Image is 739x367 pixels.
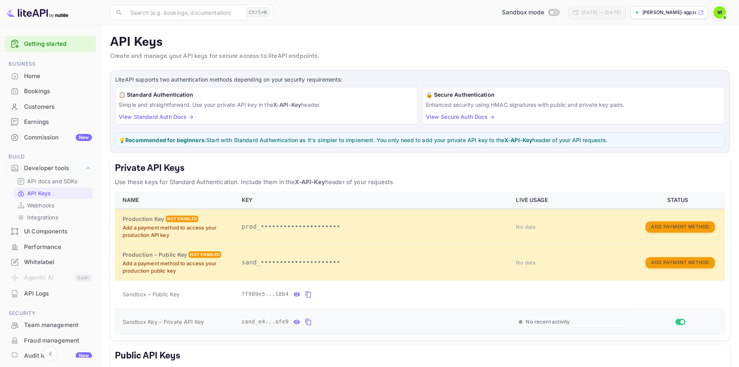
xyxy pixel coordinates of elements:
th: LIVE USAGE [511,191,633,209]
span: 7f989e5...18b4 [242,290,289,298]
a: Whitelabel [5,255,96,269]
div: Switch to Production mode [499,8,562,17]
div: Developer tools [24,164,84,173]
a: API Keys [17,189,90,197]
strong: X-API-Key [273,101,301,108]
a: Fraud management [5,333,96,348]
span: sand_e4...afe9 [242,318,289,326]
a: Performance [5,240,96,254]
span: Sandbox Key – Private API Key [123,318,204,325]
p: LiteAPI supports two authentication methods depending on your security requirements: [115,75,725,84]
a: View Standard Auth Docs → [119,113,194,120]
strong: Recommended for beginners: [125,137,206,143]
h6: Production – Public Key [123,250,187,259]
table: private api keys table [115,191,725,336]
a: Webhooks [17,201,90,209]
div: Integrations [14,212,93,223]
div: Team management [24,321,92,330]
p: Enhanced security using HMAC signatures with public and private key pairs. [426,101,722,109]
div: New [76,134,92,141]
p: API Keys [110,35,730,50]
span: Build [5,153,96,161]
h6: Production Key [123,215,164,223]
span: Business [5,60,96,68]
div: Earnings [5,115,96,130]
a: Add Payment Method [646,223,715,230]
div: UI Components [5,224,96,239]
div: Performance [5,240,96,255]
button: Add Payment Method [646,257,715,268]
div: Developer tools [5,162,96,175]
div: Ctrl+K [246,7,270,17]
span: No data [516,224,535,230]
div: Fraud management [5,333,96,348]
div: Bookings [5,84,96,99]
p: prod_••••••••••••••••••••• [242,222,507,231]
a: Bookings [5,84,96,98]
div: New [76,352,92,359]
a: Add Payment Method [646,259,715,265]
button: Collapse navigation [43,347,57,361]
div: Getting started [5,36,96,52]
div: API Logs [24,289,92,298]
a: Getting started [24,40,92,49]
div: Not enabled [189,251,221,258]
span: No recent activity [526,318,569,325]
div: Performance [24,243,92,252]
p: Integrations [27,213,58,221]
p: Create and manage your API keys for secure access to liteAPI endpoints. [110,52,730,61]
a: Home [5,69,96,83]
div: Home [24,72,92,81]
p: API Keys [27,189,51,197]
span: No data [516,259,535,266]
div: Audit logs [24,351,92,360]
a: Team management [5,318,96,332]
div: Whitelabel [5,255,96,270]
a: Earnings [5,115,96,129]
p: Add a payment method to access your production API key [123,224,232,239]
img: Victor Ifeanyi [713,6,726,19]
p: Use these keys for Standard Authentication. Include them in the header of your requests. [115,177,725,187]
strong: X-API-Key [504,137,532,143]
div: Not enabled [166,216,198,222]
p: 💡 Start with Standard Authentication as it's simpler to implement. You only need to add your priv... [119,136,721,144]
span: Sandbox mode [502,8,544,17]
div: API docs and SDKs [14,176,93,187]
div: Fraud management [24,336,92,345]
h6: 📋 Standard Authentication [119,90,414,99]
div: Team management [5,318,96,333]
a: Customers [5,99,96,114]
a: Integrations [17,213,90,221]
th: STATUS [633,191,725,209]
h5: Private API Keys [115,162,725,174]
div: Commission [24,133,92,142]
div: Home [5,69,96,84]
th: NAME [115,191,237,209]
div: CommissionNew [5,130,96,145]
h5: Public API Keys [115,350,725,362]
div: [DATE] — [DATE] [582,9,621,16]
a: CommissionNew [5,130,96,144]
h6: 🔒 Secure Authentication [426,90,722,99]
p: Webhooks [27,201,54,209]
p: sand_••••••••••••••••••••• [242,258,507,267]
span: Security [5,309,96,318]
th: KEY [237,191,512,209]
span: Sandbox – Public Key [123,290,180,298]
strong: X-API-Key [295,178,325,186]
a: Audit logsNew [5,348,96,363]
a: API Logs [5,286,96,301]
p: Simple and straightforward. Use your private API key in the header. [119,101,414,109]
a: UI Components [5,224,96,238]
div: Earnings [24,118,92,127]
div: Audit logsNew [5,348,96,364]
button: Add Payment Method [646,221,715,233]
div: Whitelabel [24,258,92,267]
div: API Logs [5,286,96,301]
div: Customers [24,103,92,111]
div: UI Components [24,227,92,236]
div: Bookings [24,87,92,96]
div: API Keys [14,188,93,199]
p: [PERSON_NAME]-sgpzd.n... [642,9,696,16]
